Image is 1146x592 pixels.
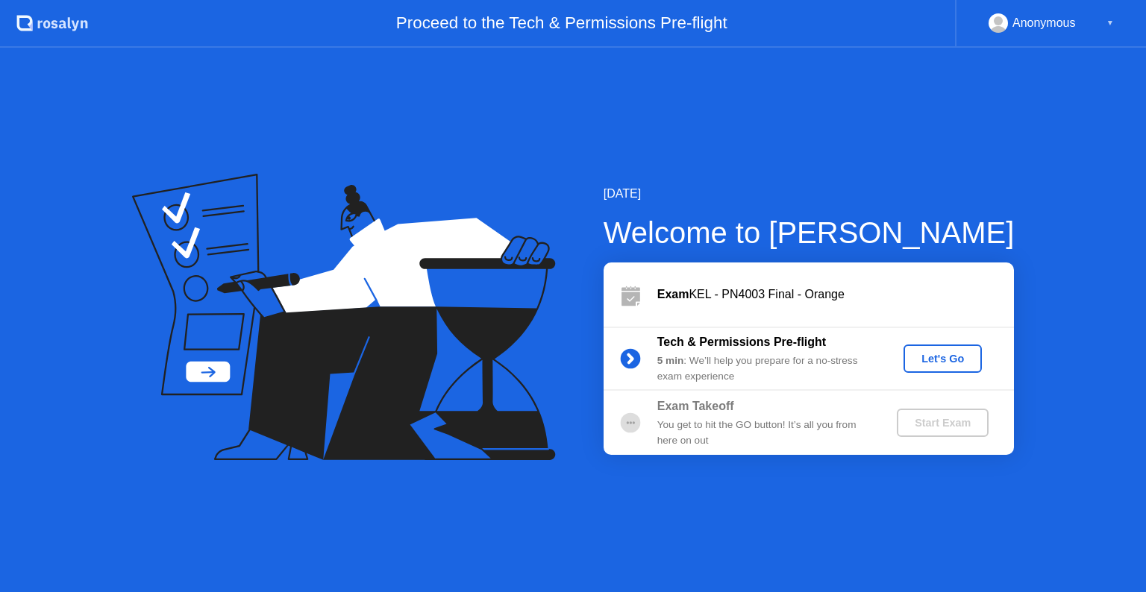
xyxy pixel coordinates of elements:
div: Let's Go [909,353,976,365]
div: ▼ [1106,13,1114,33]
b: Exam [657,288,689,300]
div: : We’ll help you prepare for a no-stress exam experience [657,353,872,384]
div: Start Exam [903,417,983,429]
div: Welcome to [PERSON_NAME] [604,210,1015,255]
b: 5 min [657,355,684,366]
div: KEL - PN4003 Final - Orange [657,286,1014,303]
div: Anonymous [1012,13,1076,33]
b: Tech & Permissions Pre-flight [657,336,826,348]
button: Let's Go [904,344,982,373]
b: Exam Takeoff [657,400,734,412]
button: Start Exam [897,409,989,437]
div: [DATE] [604,185,1015,203]
div: You get to hit the GO button! It’s all you from here on out [657,418,872,448]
